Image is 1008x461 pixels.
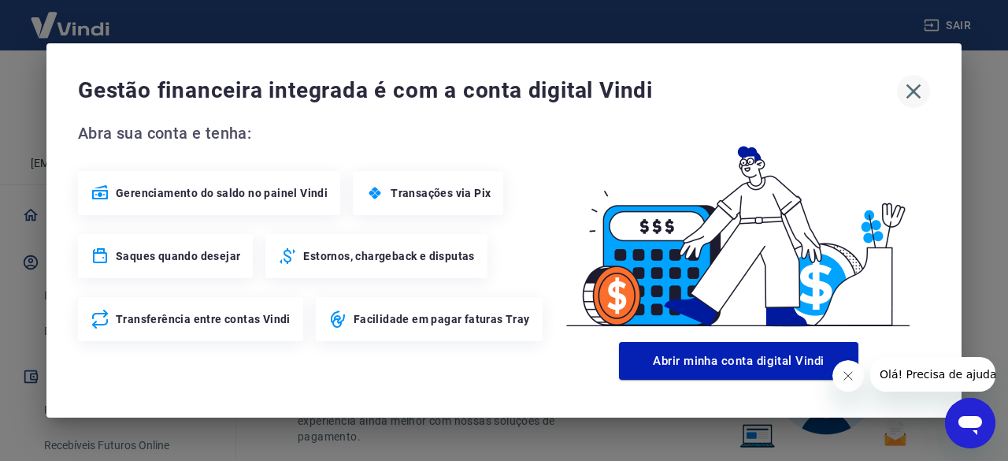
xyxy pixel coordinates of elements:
[354,311,530,327] span: Facilidade em pagar faturas Tray
[303,248,474,264] span: Estornos, chargeback e disputas
[116,248,240,264] span: Saques quando desejar
[78,121,547,146] span: Abra sua conta e tenha:
[870,357,995,392] iframe: Mensagem da empresa
[945,398,995,448] iframe: Botão para abrir a janela de mensagens
[547,121,930,336] img: Good Billing
[619,342,858,380] button: Abrir minha conta digital Vindi
[391,185,491,201] span: Transações via Pix
[9,11,132,24] span: Olá! Precisa de ajuda?
[832,360,864,392] iframe: Fechar mensagem
[116,185,328,201] span: Gerenciamento do saldo no painel Vindi
[78,75,897,106] span: Gestão financeira integrada é com a conta digital Vindi
[116,311,291,327] span: Transferência entre contas Vindi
